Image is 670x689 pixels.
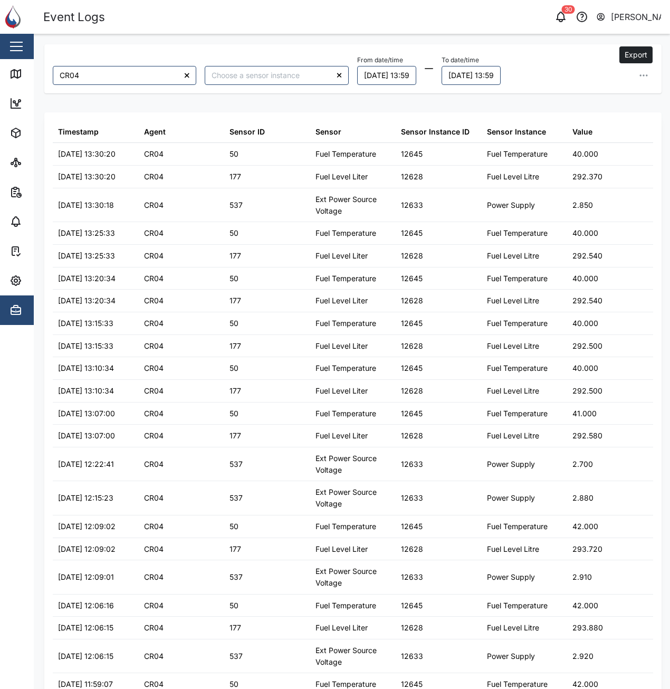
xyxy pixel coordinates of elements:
div: [DATE] 12:09:02 [58,543,116,555]
div: Fuel Temperature [487,362,548,374]
div: Power Supply [487,571,535,583]
div: Ext Power Source Voltage [315,194,391,216]
div: Value [572,126,592,138]
div: CR04 [144,458,164,470]
div: [DATE] 12:06:16 [58,600,114,611]
div: 537 [229,492,243,504]
div: 42.000 [572,600,598,611]
div: Fuel Level Liter [315,171,368,183]
div: Fuel Level Liter [315,430,368,442]
div: Event Logs [43,8,105,26]
div: Fuel Temperature [487,600,548,611]
div: [DATE] 13:30:20 [58,148,116,160]
div: 12628 [401,340,423,352]
div: Fuel Temperature [487,318,548,329]
div: Fuel Level Litre [487,250,539,262]
div: CR04 [144,521,164,532]
div: CR04 [144,600,164,611]
div: CR04 [144,148,164,160]
div: Fuel Level Litre [487,622,539,634]
div: Power Supply [487,492,535,504]
div: 50 [229,362,238,374]
div: Settings [27,275,65,286]
div: 537 [229,571,243,583]
div: Timestamp [58,126,99,138]
div: 2.920 [572,650,594,662]
div: 292.500 [572,340,602,352]
div: 40.000 [572,227,598,239]
div: Ext Power Source Voltage [315,645,391,667]
div: 50 [229,273,238,284]
div: Fuel Level Litre [487,340,539,352]
div: [DATE] 12:09:02 [58,521,116,532]
div: 177 [229,171,241,183]
div: 177 [229,622,241,634]
div: [PERSON_NAME] [611,11,662,24]
div: Fuel Level Litre [487,385,539,397]
div: Sites [27,157,53,168]
div: 40.000 [572,318,598,329]
div: Fuel Level Liter [315,622,368,634]
div: Sensor Instance ID [401,126,470,138]
div: 50 [229,318,238,329]
div: Fuel Level Litre [487,430,539,442]
div: 12633 [401,199,423,211]
div: Ext Power Source Voltage [315,453,391,475]
div: 177 [229,295,241,307]
div: 2.910 [572,571,592,583]
div: 12628 [401,250,423,262]
div: 177 [229,250,241,262]
div: Assets [27,127,60,139]
input: Choose a sensor instance [205,66,348,85]
div: [DATE] 12:09:01 [58,571,114,583]
div: Agent [144,126,166,138]
div: [DATE] 13:10:34 [58,385,114,397]
div: 12628 [401,430,423,442]
div: CR04 [144,430,164,442]
div: Fuel Temperature [487,408,548,419]
div: CR04 [144,408,164,419]
div: CR04 [144,250,164,262]
div: CR04 [144,273,164,284]
div: 50 [229,148,238,160]
div: Fuel Level Liter [315,250,368,262]
div: CR04 [144,340,164,352]
div: 292.370 [572,171,602,183]
div: 12645 [401,362,423,374]
div: 12633 [401,458,423,470]
div: Fuel Level Liter [315,543,368,555]
div: 12645 [401,273,423,284]
div: 292.540 [572,250,602,262]
div: Fuel Temperature [487,521,548,532]
div: Fuel Temperature [315,318,376,329]
div: Fuel Temperature [315,273,376,284]
div: 537 [229,199,243,211]
div: Fuel Level Litre [487,543,539,555]
div: 537 [229,650,243,662]
div: Fuel Level Liter [315,295,368,307]
div: CR04 [144,385,164,397]
div: 292.540 [572,295,602,307]
div: CR04 [144,492,164,504]
div: 12645 [401,148,423,160]
div: Sensor ID [229,126,265,138]
div: Fuel Temperature [487,273,548,284]
label: From date/time [357,56,403,64]
div: 292.580 [572,430,602,442]
div: 12633 [401,492,423,504]
div: [DATE] 12:15:23 [58,492,113,504]
div: [DATE] 12:22:41 [58,458,114,470]
div: Fuel Level Litre [487,295,539,307]
div: 12633 [401,571,423,583]
div: 50 [229,521,238,532]
div: [DATE] 13:30:20 [58,171,116,183]
div: Fuel Temperature [315,408,376,419]
div: 12645 [401,318,423,329]
div: Sensor [315,126,341,138]
div: 12628 [401,171,423,183]
div: Fuel Temperature [487,227,548,239]
div: 12628 [401,622,423,634]
div: Dashboard [27,98,75,109]
div: 293.880 [572,622,603,634]
div: Map [27,68,51,80]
